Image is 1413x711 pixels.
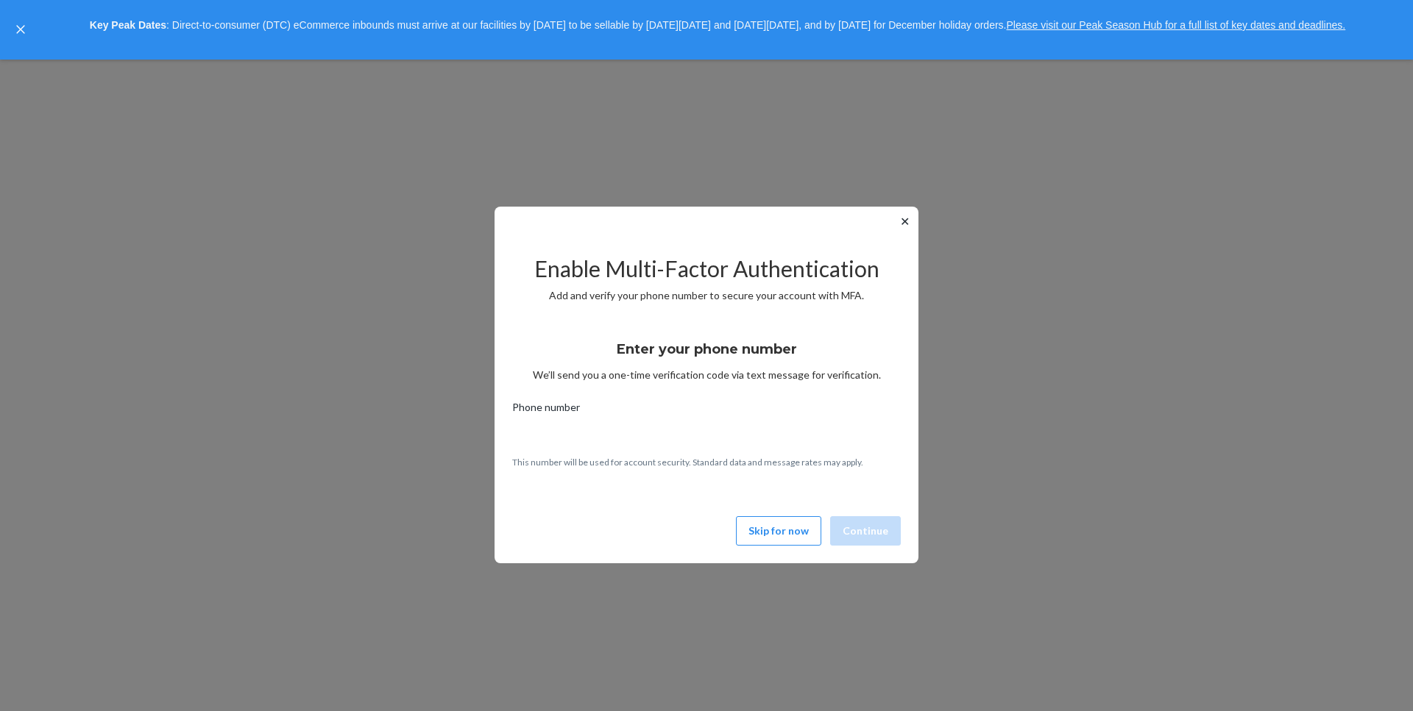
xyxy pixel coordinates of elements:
p: This number will be used for account security. Standard data and message rates may apply. [512,456,901,468]
button: ✕ [897,212,913,230]
strong: Key Peak Dates [90,19,166,31]
button: Skip for now [736,516,821,546]
h3: Enter your phone number [617,340,797,359]
h2: Enable Multi-Factor Authentication [512,257,901,281]
p: Add and verify your phone number to secure your account with MFA. [512,288,901,303]
div: We’ll send you a one-time verification code via text message for verification. [512,328,901,382]
a: Please visit our Peak Season Hub for a full list of key dates and deadlines. [1006,19,1345,31]
span: Phone number [512,400,580,421]
p: : Direct-to-consumer (DTC) eCommerce inbounds must arrive at our facilities by [DATE] to be sella... [35,13,1400,38]
button: Continue [830,516,901,546]
button: close, [13,22,28,37]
